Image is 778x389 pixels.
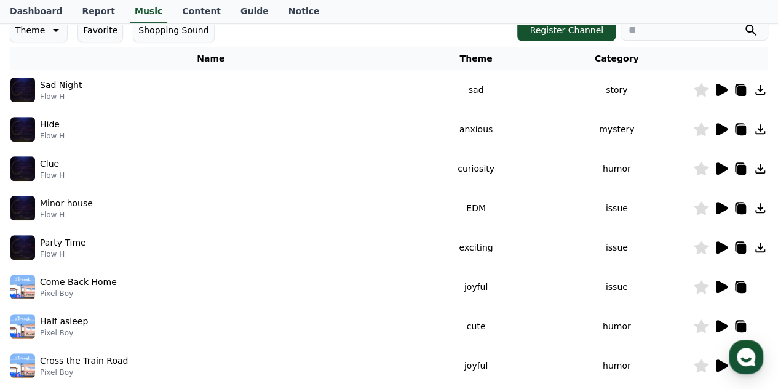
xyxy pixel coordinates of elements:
[40,276,117,289] p: Come Back Home
[40,158,59,170] p: Clue
[40,367,128,377] p: Pixel Boy
[159,287,236,318] a: Settings
[40,289,117,299] p: Pixel Boy
[412,346,541,385] td: joyful
[412,110,541,149] td: anxious
[40,315,88,328] p: Half asleep
[102,306,138,316] span: Messages
[4,287,81,318] a: Home
[540,70,693,110] td: story
[40,197,93,210] p: Minor house
[540,228,693,267] td: issue
[540,346,693,385] td: humor
[540,149,693,188] td: humor
[40,355,128,367] p: Cross the Train Road
[40,118,60,131] p: Hide
[40,210,93,220] p: Flow H
[412,47,541,70] th: Theme
[10,117,35,142] img: music
[40,79,82,92] p: Sad Night
[40,236,86,249] p: Party Time
[412,228,541,267] td: exciting
[31,305,53,315] span: Home
[133,18,214,42] button: Shopping Sound
[15,22,45,39] p: Theme
[412,70,541,110] td: sad
[10,78,35,102] img: music
[540,47,693,70] th: Category
[40,170,65,180] p: Flow H
[40,249,86,259] p: Flow H
[412,188,541,228] td: EDM
[540,267,693,307] td: issue
[10,18,68,42] button: Theme
[40,328,88,338] p: Pixel Boy
[40,92,82,102] p: Flow H
[10,235,35,260] img: music
[540,307,693,346] td: humor
[517,19,616,41] button: Register Channel
[182,305,212,315] span: Settings
[10,314,35,339] img: music
[77,18,123,42] button: Favorite
[81,287,159,318] a: Messages
[412,149,541,188] td: curiosity
[10,353,35,378] img: music
[412,267,541,307] td: joyful
[540,188,693,228] td: issue
[540,110,693,149] td: mystery
[10,47,412,70] th: Name
[40,131,65,141] p: Flow H
[412,307,541,346] td: cute
[10,275,35,299] img: music
[10,156,35,181] img: music
[10,196,35,220] img: music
